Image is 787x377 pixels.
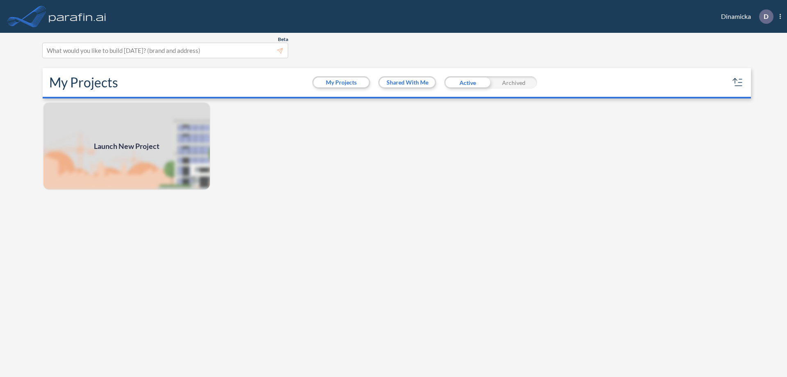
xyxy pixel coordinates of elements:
[94,141,159,152] span: Launch New Project
[444,76,491,89] div: Active
[380,78,435,87] button: Shared With Me
[491,76,537,89] div: Archived
[731,76,744,89] button: sort
[278,36,288,43] span: Beta
[709,9,781,24] div: Dinamicka
[43,102,211,190] a: Launch New Project
[43,102,211,190] img: add
[47,8,108,25] img: logo
[49,75,118,90] h2: My Projects
[764,13,769,20] p: D
[314,78,369,87] button: My Projects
